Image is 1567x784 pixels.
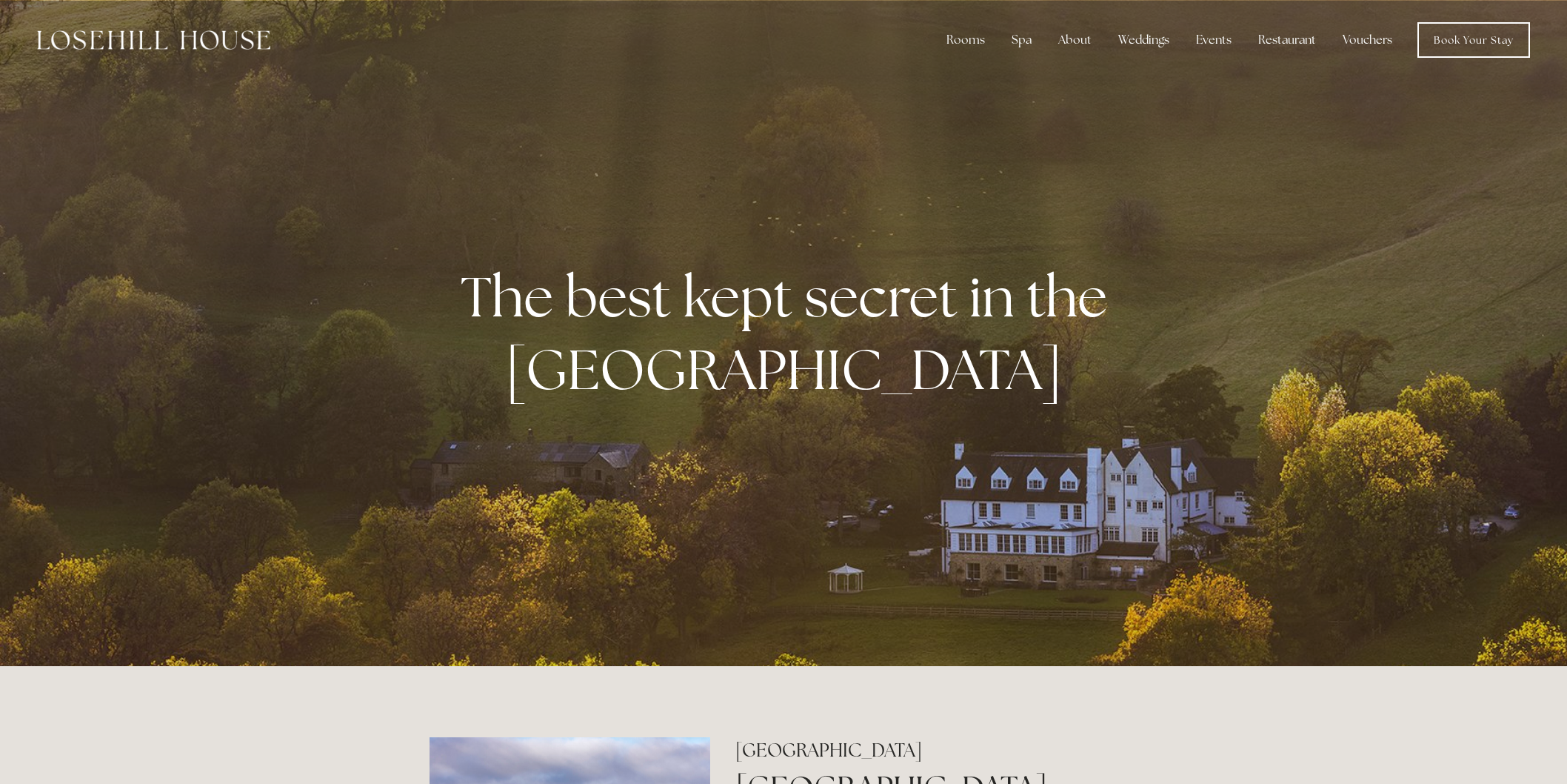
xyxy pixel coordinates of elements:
[1246,25,1328,55] div: Restaurant
[1106,25,1181,55] div: Weddings
[935,25,997,55] div: Rooms
[1000,25,1043,55] div: Spa
[1184,25,1243,55] div: Events
[1331,25,1404,55] a: Vouchers
[37,30,270,50] img: Losehill House
[1417,22,1530,58] a: Book Your Stay
[735,737,1137,763] h2: [GEOGRAPHIC_DATA]
[1046,25,1103,55] div: About
[461,260,1119,405] strong: The best kept secret in the [GEOGRAPHIC_DATA]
